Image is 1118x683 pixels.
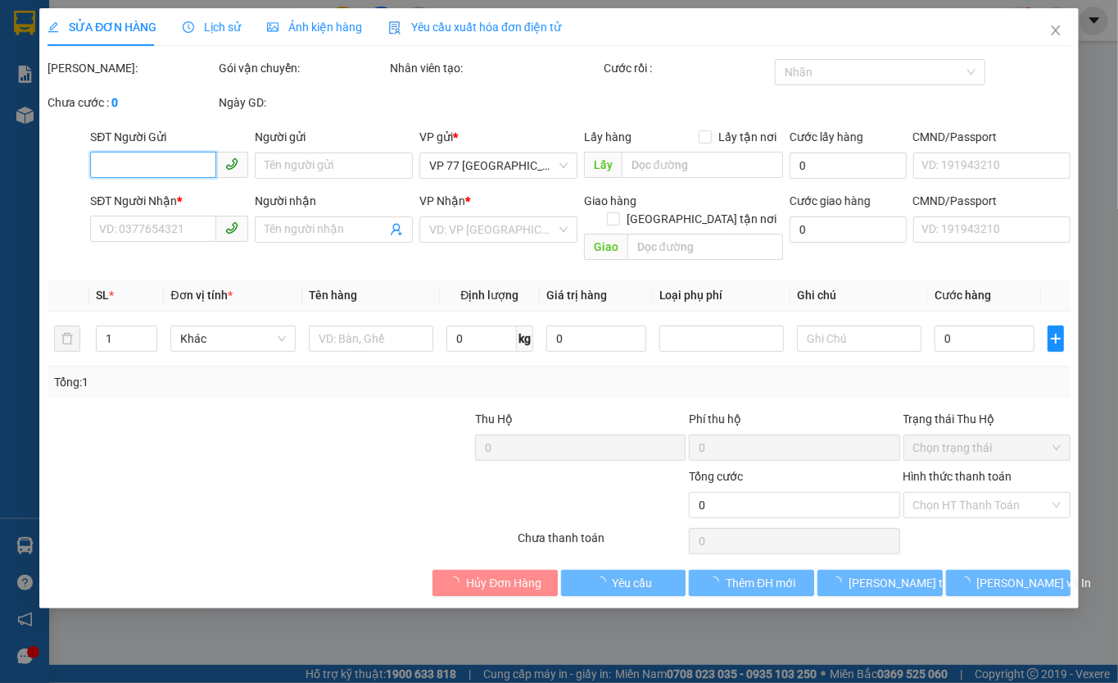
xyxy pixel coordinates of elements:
span: Lịch sử [183,20,241,34]
button: Thêm ĐH mới [689,570,814,596]
div: SĐT Người Gửi [90,128,248,146]
span: Lấy [584,152,622,178]
span: [PERSON_NAME] và In [977,574,1092,592]
span: Đơn vị tính [170,289,232,302]
span: Ảnh kiện hàng [267,20,362,34]
span: Yêu cầu [612,574,652,592]
span: loading [448,576,466,588]
span: [PERSON_NAME] thay đổi [849,574,980,592]
input: Cước giao hàng [790,216,907,243]
span: loading [708,576,726,588]
span: Cước hàng [935,289,991,302]
div: Người gửi [255,128,413,146]
input: VD: Bàn, Ghế [308,326,432,352]
span: phone [225,221,238,234]
button: [PERSON_NAME] và In [946,570,1071,596]
input: Ghi Chú [797,326,921,352]
span: [GEOGRAPHIC_DATA] tận nơi [620,210,783,228]
span: user-add [390,223,403,236]
span: Giá trị hàng [546,289,607,302]
button: [PERSON_NAME] thay đổi [817,570,943,596]
button: Hủy Đơn Hàng [432,570,558,596]
span: Thu Hộ [475,412,513,426]
span: Tên hàng [308,289,356,302]
div: Cước rồi : [604,59,772,77]
div: [PERSON_NAME]: [48,59,215,77]
span: VP Nhận [419,194,465,207]
span: close [1049,24,1062,37]
span: picture [267,21,278,33]
div: Trạng thái Thu Hộ [903,410,1070,428]
div: CMND/Passport [912,192,1070,210]
span: VP 77 Thái Nguyên [429,153,568,178]
input: Cước lấy hàng [790,153,907,179]
div: Ngày GD: [219,93,387,112]
label: Cước giao hàng [790,194,871,207]
span: Giao hàng [584,194,636,207]
span: Chọn trạng thái [912,435,1061,460]
input: Dọc đường [627,234,783,260]
button: Close [1033,8,1079,54]
span: Lấy hàng [584,130,631,143]
span: loading [959,576,977,588]
label: Cước lấy hàng [790,130,863,143]
div: Nhân viên tạo: [390,59,600,77]
div: Phí thu hộ [689,410,899,435]
span: loading [831,576,849,588]
span: Khác [180,326,285,351]
span: Giao [584,234,627,260]
label: Hình thức thanh toán [903,470,1012,483]
div: VP gửi [419,128,577,146]
span: Thêm ĐH mới [726,574,795,592]
th: Ghi chú [790,280,928,312]
span: edit [48,21,59,33]
th: Loại phụ phí [652,280,790,312]
span: plus [1048,332,1063,345]
img: icon [388,21,401,34]
div: CMND/Passport [912,128,1070,146]
span: Yêu cầu xuất hóa đơn điện tử [388,20,561,34]
b: 0 [111,96,118,109]
span: Lấy tận nơi [712,128,783,146]
button: plus [1047,326,1064,352]
span: kg [517,326,533,352]
span: Tổng cước [689,470,743,483]
input: Dọc đường [622,152,783,178]
span: SỬA ĐƠN HÀNG [48,20,156,34]
button: Yêu cầu [561,570,686,596]
div: SĐT Người Nhận [90,192,248,210]
div: Gói vận chuyển: [219,59,387,77]
span: loading [594,576,612,588]
span: phone [225,157,238,171]
div: Người nhận [255,192,413,210]
button: delete [54,326,80,352]
div: Chưa thanh toán [516,529,687,558]
span: SL [96,289,109,302]
span: Định lượng [460,289,518,302]
div: Chưa cước : [48,93,215,112]
div: Tổng: 1 [54,373,433,391]
span: clock-circle [183,21,194,33]
span: Hủy Đơn Hàng [466,574,541,592]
